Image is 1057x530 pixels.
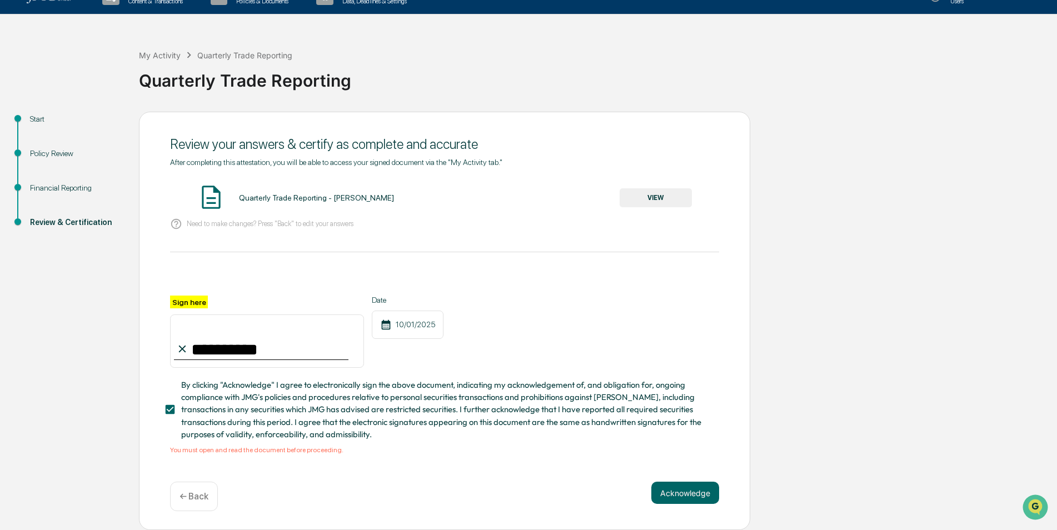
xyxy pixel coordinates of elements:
[22,161,70,172] span: Data Lookup
[38,96,141,105] div: We're available if you need us!
[372,296,443,304] label: Date
[7,157,74,177] a: 🔎Data Lookup
[170,136,719,152] div: Review your answers & certify as complete and accurate
[81,141,89,150] div: 🗄️
[180,491,208,502] p: ← Back
[187,219,353,228] p: Need to make changes? Press "Back" to edit your answers
[197,51,292,60] div: Quarterly Trade Reporting
[30,113,121,125] div: Start
[78,188,134,197] a: Powered byPylon
[239,193,394,202] div: Quarterly Trade Reporting - [PERSON_NAME]
[111,188,134,197] span: Pylon
[30,148,121,159] div: Policy Review
[22,140,72,151] span: Preclearance
[139,51,181,60] div: My Activity
[189,88,202,102] button: Start new chat
[11,85,31,105] img: 1746055101610-c473b297-6a78-478c-a979-82029cc54cd1
[170,158,502,167] span: After completing this attestation, you will be able to access your signed document via the "My Ac...
[197,183,225,211] img: Document Icon
[11,23,202,41] p: How can we help?
[170,446,719,454] div: You must open and read the document before proceeding.
[7,136,76,156] a: 🖐️Preclearance
[30,182,121,194] div: Financial Reporting
[651,482,719,504] button: Acknowledge
[30,217,121,228] div: Review & Certification
[139,62,1051,91] div: Quarterly Trade Reporting
[372,311,443,339] div: 10/01/2025
[11,162,20,171] div: 🔎
[1021,493,1051,523] iframe: Open customer support
[181,379,710,441] span: By clicking "Acknowledge" I agree to electronically sign the above document, indicating my acknow...
[76,136,142,156] a: 🗄️Attestations
[620,188,692,207] button: VIEW
[170,296,208,308] label: Sign here
[11,141,20,150] div: 🖐️
[92,140,138,151] span: Attestations
[38,85,182,96] div: Start new chat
